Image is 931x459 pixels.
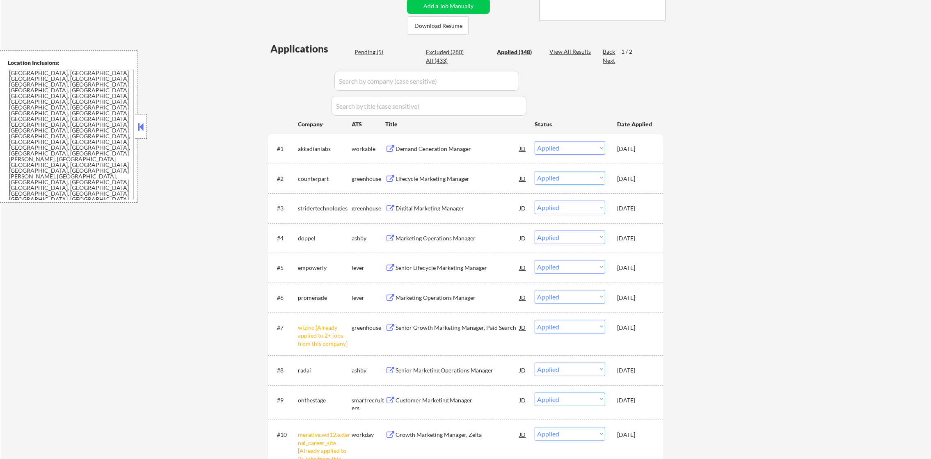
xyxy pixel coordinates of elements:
div: Lifecycle Marketing Manager [396,175,519,183]
div: greenhouse [352,204,385,212]
div: [DATE] [617,234,653,242]
div: Status [535,116,605,131]
div: akkadianlabs [298,145,352,153]
div: Growth Marketing Manager, Zelta [396,431,519,439]
div: ATS [352,120,385,128]
button: Download Resume [408,16,469,35]
input: Search by company (case sensitive) [334,71,519,91]
div: JD [519,393,527,407]
div: Title [385,120,527,128]
div: [DATE] [617,396,653,404]
div: #6 [277,294,291,302]
div: onthestage [298,396,352,404]
div: greenhouse [352,175,385,183]
div: [DATE] [617,324,653,332]
div: promenade [298,294,352,302]
div: JD [519,320,527,335]
div: empowerly [298,264,352,272]
div: workday [352,431,385,439]
div: JD [519,260,527,275]
div: [DATE] [617,366,653,375]
div: All (433) [426,57,467,65]
div: lever [352,294,385,302]
div: 1 / 2 [621,48,640,56]
div: ashby [352,234,385,242]
div: stridertechnologies [298,204,352,212]
div: ashby [352,366,385,375]
div: JD [519,427,527,442]
div: Senior Marketing Operations Manager [396,366,519,375]
div: #1 [277,145,291,153]
div: Senior Lifecycle Marketing Manager [396,264,519,272]
div: Senior Growth Marketing Manager, Paid Search [396,324,519,332]
div: #7 [277,324,291,332]
div: #2 [277,175,291,183]
div: Pending (5) [355,48,396,56]
div: workable [352,145,385,153]
div: Location Inclusions: [8,59,134,67]
div: [DATE] [617,204,653,212]
div: greenhouse [352,324,385,332]
div: [DATE] [617,294,653,302]
div: [DATE] [617,264,653,272]
div: #5 [277,264,291,272]
div: doppel [298,234,352,242]
div: #9 [277,396,291,404]
div: [DATE] [617,431,653,439]
div: #8 [277,366,291,375]
div: JD [519,231,527,245]
div: Date Applied [617,120,653,128]
div: View All Results [549,48,593,56]
div: Marketing Operations Manager [396,234,519,242]
input: Search by title (case sensitive) [332,96,526,116]
div: JD [519,171,527,186]
div: Applications [270,44,352,54]
div: Company [298,120,352,128]
div: lever [352,264,385,272]
div: [DATE] [617,175,653,183]
div: JD [519,363,527,377]
div: Next [603,57,616,65]
div: Applied (148) [497,48,538,56]
div: Customer Marketing Manager [396,396,519,404]
div: JD [519,290,527,305]
div: #10 [277,431,291,439]
div: JD [519,141,527,156]
div: #3 [277,204,291,212]
div: counterpart [298,175,352,183]
div: Digital Marketing Manager [396,204,519,212]
div: radai [298,366,352,375]
div: wizinc [Already applied to 2+ jobs from this company] [298,324,352,348]
div: Back [603,48,616,56]
div: Demand Generation Manager [396,145,519,153]
div: Excluded (280) [426,48,467,56]
div: JD [519,201,527,215]
div: smartrecruiters [352,396,385,412]
div: Marketing Operations Manager [396,294,519,302]
div: #4 [277,234,291,242]
div: [DATE] [617,145,653,153]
